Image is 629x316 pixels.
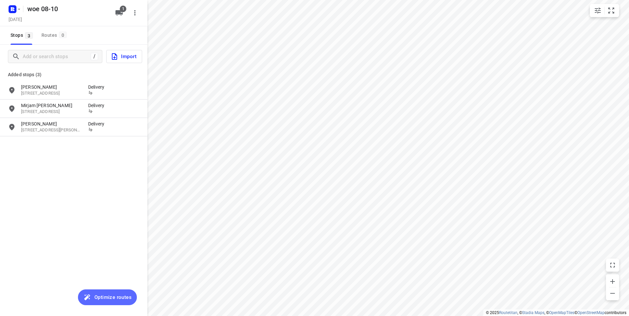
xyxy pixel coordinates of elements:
span: Stops [11,31,35,39]
a: OpenStreetMap [577,310,605,315]
a: Stadia Maps [522,310,544,315]
span: 0 [59,32,67,38]
p: Delivery [88,102,108,109]
a: Routetitan [499,310,517,315]
button: Fit zoom [605,4,618,17]
a: Import [102,50,142,63]
h5: Project date [6,15,25,23]
button: Map settings [591,4,604,17]
span: Import [111,52,137,61]
p: Den Esker 41, 7482HP, Haaksbergen, NL [21,127,82,133]
p: Added stops (3) [8,71,139,79]
div: Routes [41,31,69,39]
p: Vredenoord 103, 1852WJ, Heiloo, NL [21,90,82,97]
p: Delivery [88,84,108,90]
li: © 2025 , © , © © contributors [486,310,626,315]
p: [PERSON_NAME] [21,84,82,90]
span: Optimize routes [94,293,132,302]
button: Optimize routes [78,289,137,305]
span: 1 [120,6,126,12]
p: Binnenrottehof 21, 3011HD, Rotterdam, NL [21,109,82,115]
div: small contained button group [590,4,619,17]
button: More [128,6,141,19]
div: / [91,53,98,60]
p: Delivery [88,121,108,127]
button: Import [106,50,142,63]
p: Mirjam [PERSON_NAME] [21,102,82,109]
h5: Rename [25,4,110,14]
span: 3 [25,32,33,39]
button: 1 [113,6,126,19]
a: OpenMapTiles [549,310,574,315]
p: [PERSON_NAME] [21,121,82,127]
input: Add or search stops [23,52,91,62]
